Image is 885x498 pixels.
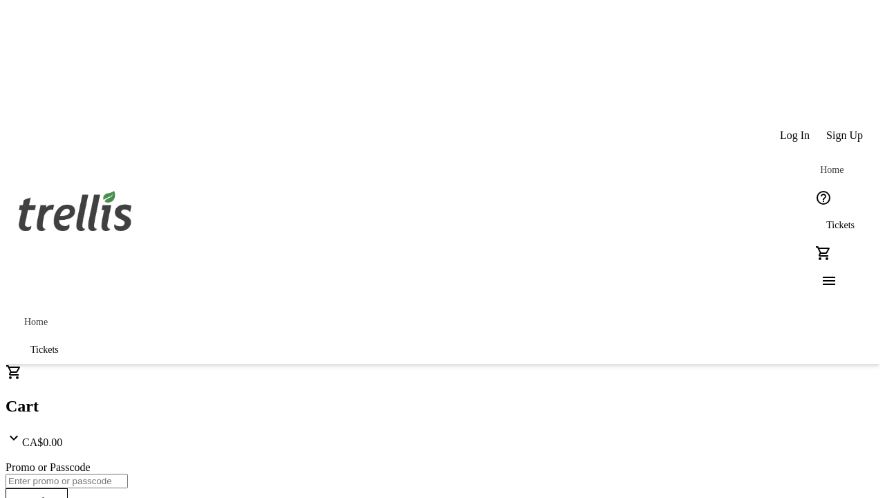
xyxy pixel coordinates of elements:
a: Tickets [14,336,75,364]
img: Orient E2E Organization Gxt70SntlS's Logo [14,176,137,245]
span: Log In [780,129,810,142]
button: Sign Up [818,122,871,149]
button: Menu [810,267,837,295]
a: Home [810,156,854,184]
span: Tickets [826,220,855,231]
a: Home [14,308,58,336]
a: Tickets [810,212,871,239]
span: Home [820,165,844,176]
label: Promo or Passcode [6,461,91,473]
input: Enter promo or passcode [6,474,128,488]
button: Cart [810,239,837,267]
button: Log In [772,122,818,149]
span: Sign Up [826,129,863,142]
span: Home [24,317,48,328]
span: Tickets [30,344,59,356]
button: Help [810,184,837,212]
span: CA$0.00 [22,436,62,448]
h2: Cart [6,397,879,416]
div: CartCA$0.00 [6,364,879,449]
